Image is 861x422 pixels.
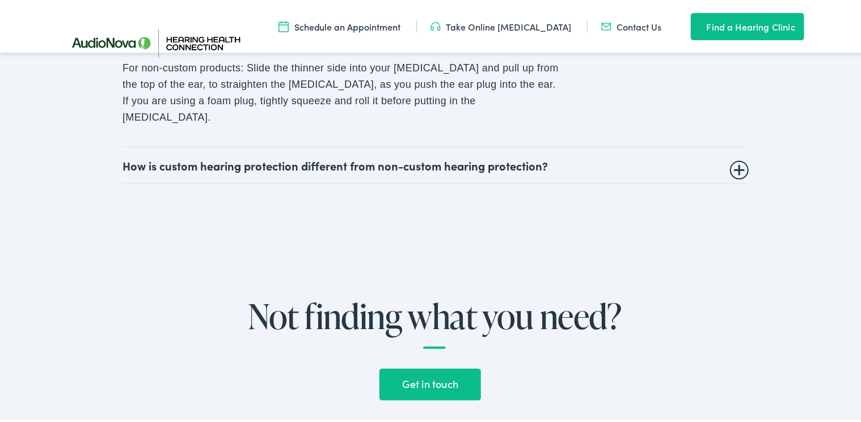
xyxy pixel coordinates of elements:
[123,58,559,123] p: For non-custom products: Slide the thinner side into your [MEDICAL_DATA] and pull up from the top...
[278,19,289,31] img: utility icon
[123,157,746,170] summary: How is custom hearing protection different from non-custom hearing protection?
[601,19,611,31] img: utility icon
[278,19,401,31] a: Schedule an Appointment
[379,367,480,399] a: Get in touch
[601,19,662,31] a: Contact Us
[430,19,572,31] a: Take Online [MEDICAL_DATA]
[230,296,639,347] h2: Not finding what you need?
[691,11,804,39] a: Find a Hearing Clinic
[430,19,441,31] img: utility icon
[691,18,701,32] img: utility icon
